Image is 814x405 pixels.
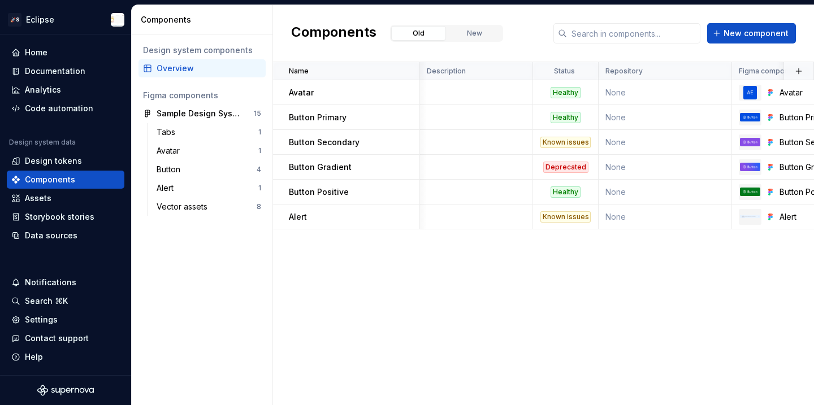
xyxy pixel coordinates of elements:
button: Contact support [7,329,124,347]
div: Healthy [551,186,581,198]
div: Tabs [157,127,180,138]
button: Search ⌘K [7,292,124,310]
div: Known issues [540,211,591,223]
img: Button Positive [740,188,760,196]
p: Name [289,67,309,76]
a: Design tokens [7,152,124,170]
div: Notifications [25,277,76,288]
div: Design system components [143,45,261,56]
div: Components [141,14,268,25]
div: Contact support [25,333,89,344]
div: 1 [258,184,261,193]
button: Notifications [7,273,124,291]
a: Home [7,43,124,62]
div: Avatar [157,145,184,156]
div: 8 [257,202,261,211]
div: Analytics [25,84,61,95]
a: Sample Design System (Community)15 [138,104,266,123]
button: Old [391,26,446,41]
td: None [599,80,732,105]
div: Button [157,164,185,175]
div: Vector assets [157,201,212,212]
div: Design system data [9,138,76,147]
span: New component [724,28,789,39]
a: Alert1 [152,179,266,197]
div: Alert [157,182,178,194]
div: Home [25,47,47,58]
img: Button Primary [740,113,760,121]
p: Button Secondary [289,137,360,148]
div: Data sources [25,230,77,241]
div: Assets [25,193,51,204]
input: Search in components... [567,23,700,43]
a: Data sources [7,227,124,245]
div: Settings [25,314,58,325]
button: Help [7,348,124,366]
td: None [599,105,732,130]
p: Button Positive [289,186,349,198]
img: Button Gradient [740,163,760,171]
a: Storybook stories [7,208,124,226]
div: Documentation [25,66,85,77]
a: Avatar1 [152,142,266,160]
h2: Components [291,23,376,43]
div: Search ⌘K [25,295,68,307]
a: Analytics [7,81,124,99]
svg: Supernova Logo [37,385,94,396]
p: Button Gradient [289,162,352,173]
div: Code automation [25,103,93,114]
div: Figma components [143,90,261,101]
a: Documentation [7,62,124,80]
div: Components [25,174,75,185]
p: Figma component [739,67,799,76]
div: Design tokens [25,155,82,167]
p: Avatar [289,87,314,98]
div: 1 [258,146,261,155]
p: Status [554,67,575,76]
p: Description [427,67,466,76]
div: Storybook stories [25,211,94,223]
a: Tabs1 [152,123,266,141]
img: Avatar [743,86,757,99]
a: Vector assets8 [152,198,266,216]
td: None [599,130,732,155]
div: Healthy [551,112,581,123]
div: 🚀S [8,13,21,27]
a: Assets [7,189,124,207]
div: Healthy [551,87,581,98]
button: New [447,26,502,41]
a: Overview [138,59,266,77]
button: 🚀SEclipseNikki Craciun [2,7,129,32]
a: Button4 [152,160,266,178]
a: Settings [7,311,124,329]
img: Nikki Craciun [111,13,124,27]
div: Deprecated [543,162,588,173]
img: Alert [740,215,760,219]
p: Repository [605,67,643,76]
div: Sample Design System (Community) [157,108,241,119]
div: Eclipse [26,14,54,25]
p: Alert [289,211,307,223]
div: 15 [254,109,261,118]
a: Code automation [7,99,124,117]
div: Help [25,351,43,363]
div: Known issues [540,137,591,148]
td: None [599,204,732,229]
div: 4 [257,165,261,174]
div: Overview [157,63,261,74]
button: New component [707,23,796,43]
p: Button Primary [289,112,347,123]
img: Button Secondary [740,138,760,146]
div: 1 [258,128,261,137]
td: None [599,180,732,204]
a: Components [7,171,124,189]
td: None [599,155,732,180]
